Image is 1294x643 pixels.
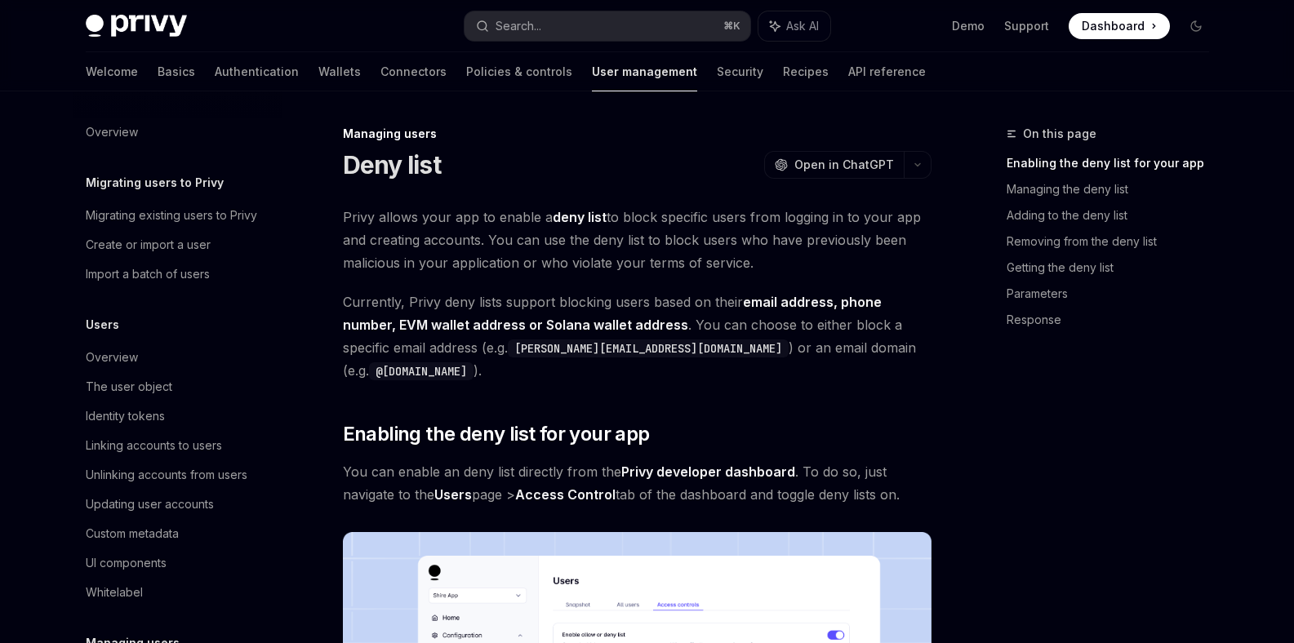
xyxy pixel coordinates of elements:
[86,377,172,397] div: The user object
[343,126,932,142] div: Managing users
[515,486,616,503] a: Access Control
[86,15,187,38] img: dark logo
[496,16,541,36] div: Search...
[86,583,143,602] div: Whitelabel
[1007,150,1222,176] a: Enabling the deny list for your app
[343,290,932,382] span: Currently, Privy deny lists support blocking users based on their . You can choose to either bloc...
[86,235,211,255] div: Create or import a user
[592,52,697,91] a: User management
[786,18,819,34] span: Ask AI
[86,494,214,514] div: Updating user accounts
[73,118,282,147] a: Overview
[73,259,282,289] a: Import a batch of users
[1007,281,1222,307] a: Parameters
[1007,176,1222,202] a: Managing the deny list
[794,157,894,173] span: Open in ChatGPT
[73,490,282,519] a: Updating user accounts
[73,230,282,259] a: Create or import a user
[86,206,257,225] div: Migrating existing users to Privy
[73,519,282,548] a: Custom metadata
[848,52,926,91] a: API reference
[73,343,282,372] a: Overview
[1007,255,1222,281] a: Getting the deny list
[380,52,447,91] a: Connectors
[86,553,167,573] div: UI components
[553,209,607,225] strong: deny list
[1007,307,1222,333] a: Response
[1007,228,1222,255] a: Removing from the deny list
[73,548,282,578] a: UI components
[764,151,904,179] button: Open in ChatGPT
[1069,13,1170,39] a: Dashboard
[1004,18,1049,34] a: Support
[783,52,829,91] a: Recipes
[73,460,282,490] a: Unlinking accounts from users
[73,372,282,401] a: The user object
[86,173,224,193] h5: Migrating users to Privy
[73,431,282,460] a: Linking accounts to users
[434,486,472,503] strong: Users
[465,11,750,41] button: Search...⌘K
[343,150,441,180] h1: Deny list
[717,52,763,91] a: Security
[86,264,210,284] div: Import a batch of users
[86,436,222,455] div: Linking accounts to users
[952,18,985,34] a: Demo
[86,406,165,426] div: Identity tokens
[343,460,932,506] span: You can enable an deny list directly from the . To do so, just navigate to the page > tab of the ...
[158,52,195,91] a: Basics
[318,52,361,91] a: Wallets
[86,52,138,91] a: Welcome
[86,122,138,142] div: Overview
[73,401,282,431] a: Identity tokens
[343,421,650,447] span: Enabling the deny list for your app
[215,52,299,91] a: Authentication
[621,463,795,481] a: Privy developer dashboard
[508,339,789,357] code: [PERSON_NAME][EMAIL_ADDRESS][DOMAIN_NAME]
[758,11,830,41] button: Ask AI
[1082,18,1145,34] span: Dashboard
[73,578,282,607] a: Whitelabel
[369,362,474,380] code: @[DOMAIN_NAME]
[466,52,572,91] a: Policies & controls
[1183,13,1209,39] button: Toggle dark mode
[1023,124,1096,144] span: On this page
[86,348,138,367] div: Overview
[73,201,282,230] a: Migrating existing users to Privy
[86,524,179,543] div: Custom metadata
[343,206,932,274] span: Privy allows your app to enable a to block specific users from logging in to your app and creatin...
[723,20,740,33] span: ⌘ K
[86,315,119,335] h5: Users
[1007,202,1222,228] a: Adding to the deny list
[86,465,247,485] div: Unlinking accounts from users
